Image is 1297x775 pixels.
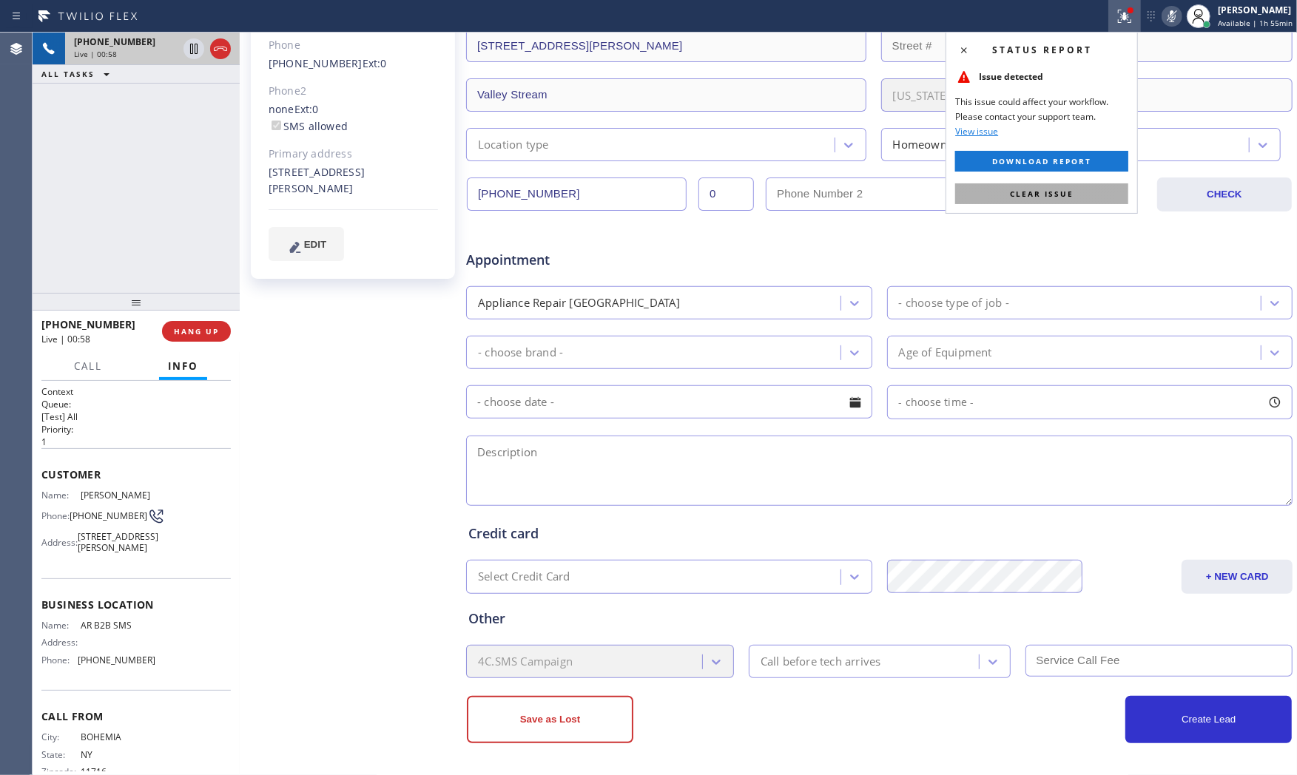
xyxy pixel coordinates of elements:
span: Call From [41,709,231,723]
span: [PHONE_NUMBER] [41,317,135,331]
h1: Context [41,385,231,398]
button: Create Lead [1125,696,1292,743]
div: none [269,101,438,135]
h2: Priority: [41,423,231,436]
p: [Test] All [41,410,231,423]
span: Customer [41,467,231,481]
div: Call before tech arrives [761,653,881,670]
input: Phone Number 2 [766,177,986,211]
p: 1 [41,436,231,448]
span: Phone: [41,654,78,666]
button: Save as Lost [467,696,633,743]
button: Info [159,352,207,381]
div: Homeowner [893,136,958,153]
button: Mute [1162,6,1182,27]
span: Name: [41,620,81,631]
span: - choose time - [899,395,974,409]
input: ZIP [1088,78,1293,112]
input: Phone Number [467,177,687,211]
span: ALL TASKS [41,69,95,79]
span: [PERSON_NAME] [81,490,155,501]
input: Street # [881,29,1074,62]
button: Call [65,352,111,381]
div: Age of Equipment [899,344,992,361]
span: Ext: 0 [363,56,387,70]
div: [PERSON_NAME] [1218,4,1293,16]
span: Business location [41,598,231,612]
div: [STREET_ADDRESS][PERSON_NAME] [269,164,438,198]
div: Credit card [468,524,1290,544]
button: Hold Customer [183,38,204,59]
div: Other [468,609,1290,629]
button: ALL TASKS [33,65,124,83]
span: Live | 00:58 [41,333,90,345]
span: City: [41,731,81,742]
span: [PHONE_NUMBER] [74,35,155,48]
input: Apt. # [1088,29,1293,62]
span: State: [41,749,81,760]
span: AR B2B SMS [81,620,155,631]
span: Address: [41,637,81,648]
span: [STREET_ADDRESS][PERSON_NAME] [78,531,158,554]
span: Live | 00:58 [74,49,117,59]
button: CHECK [1157,177,1293,211]
span: Ext: 0 [294,102,319,116]
button: + NEW CARD [1182,560,1293,594]
div: - choose type of job - [899,294,1009,311]
span: Info [168,359,198,373]
span: Appointment [466,250,740,270]
label: SMS allowed [269,119,348,133]
input: Service Call Fee [1025,645,1293,677]
div: - choose brand - [478,344,563,361]
input: Address [466,29,866,62]
span: Available | 1h 55min [1218,18,1293,28]
div: Phone2 [269,83,438,100]
span: Phone: [41,510,70,521]
span: HANG UP [174,326,219,336]
a: [PHONE_NUMBER] [269,56,363,70]
div: Phone [269,37,438,54]
button: EDIT [269,227,344,261]
div: Primary address [269,146,438,163]
span: Call [74,359,102,373]
h2: Queue: [41,398,231,410]
input: - choose date - [466,385,872,419]
button: HANG UP [162,321,231,342]
div: Appliance Repair [GEOGRAPHIC_DATA] [478,294,681,311]
span: [PHONE_NUMBER] [78,654,155,666]
span: EDIT [304,239,326,250]
span: NY [81,749,155,760]
span: Name: [41,490,81,501]
button: Hang up [210,38,231,59]
span: [PHONE_NUMBER] [70,510,147,521]
div: Select Credit Card [478,569,570,586]
div: Location type [478,136,549,153]
span: BOHEMIA [81,731,155,742]
input: City [466,78,866,112]
input: SMS allowed [272,121,281,130]
input: Ext. [698,177,754,211]
span: Address: [41,537,78,548]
